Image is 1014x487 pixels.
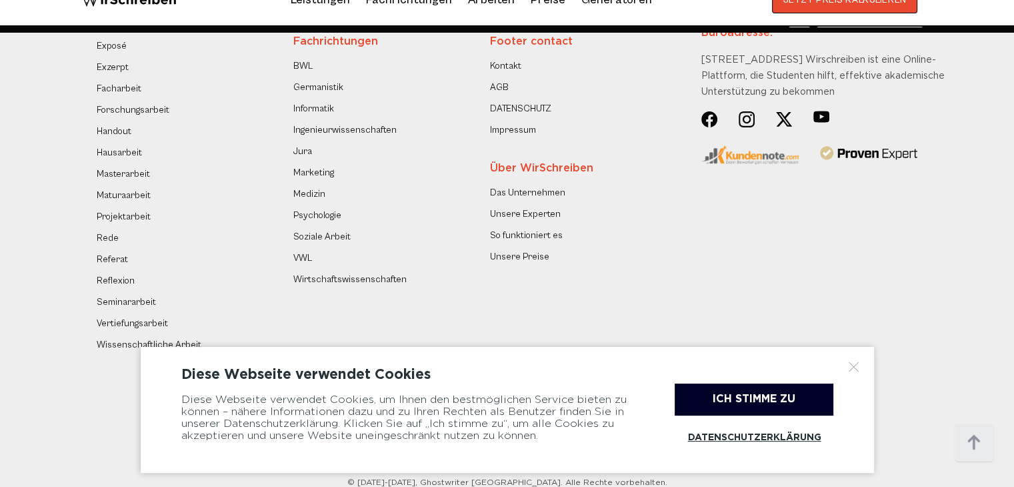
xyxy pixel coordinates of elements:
a: Forschungsarbeit [97,102,169,118]
a: Informatik [293,101,334,117]
a: Soziale Arbeit [293,229,351,245]
img: provenexpert-logo-vector 1 (1) [820,145,917,162]
a: Exzerpt [97,59,129,75]
a: Arbeiten [468,15,515,36]
a: Impressum [490,122,536,138]
a: Psychologie [293,207,341,223]
a: Facharbeit [97,81,141,97]
a: Kontakt [490,58,521,74]
a: Hausarbeit [97,145,142,161]
a: Das Unternehmen [490,185,565,201]
a: So funktioniert es [490,227,563,243]
img: kundennote-logo-min [701,145,799,164]
a: Wirtschaftswissenschaften [293,272,400,288]
div: Diese Webseite verwendet Cookies [181,367,833,383]
a: VWL [293,250,312,266]
a: Preise [531,18,565,32]
a: Ingenieurwissenschaften [293,122,397,138]
a: Rede [97,230,119,246]
div: Über WirSchreiben [490,161,675,177]
img: logo wirschreiben [81,12,177,39]
a: Fachrichtungen [366,15,452,36]
img: Social Networks (14) [701,111,717,127]
a: AGB [490,79,509,95]
a: Medizin [293,186,325,202]
a: Jura [293,143,312,159]
a: Handout [97,123,131,139]
a: Datenschutzerklärung [675,422,833,453]
div: Ich stimme zu [675,384,833,416]
a: BWL [293,58,313,74]
img: Social Networks (15) [776,111,792,127]
img: button top [954,423,994,463]
img: Lozenge (4) [813,111,829,123]
div: Diese Webseite verwendet Cookies, um Ihnen den bestmöglichen Service bieten zu können – nähere In... [181,384,641,453]
a: Reflexion [97,273,135,289]
a: Marketing [293,165,334,181]
a: Wissenschaftliche Arbeit [97,337,201,353]
a: Maturaarbeit [97,187,151,203]
img: Group (20) [739,111,755,127]
a: Seminararbeit [97,294,156,310]
a: Leistungen [291,15,350,36]
a: Vertiefungsarbeit [97,316,168,332]
a: Unsere Preise [490,249,549,265]
a: Generatoren [581,15,652,36]
a: Projektarbeit [97,209,151,225]
button: JETZT PREIS KALKULIEREN [772,12,918,39]
a: DATENSCHUTZ [490,101,551,117]
a: Germanistik [293,79,343,95]
a: Referat [97,252,128,268]
a: Unsere Experten [490,206,561,222]
a: Masterarbeit [97,166,150,182]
